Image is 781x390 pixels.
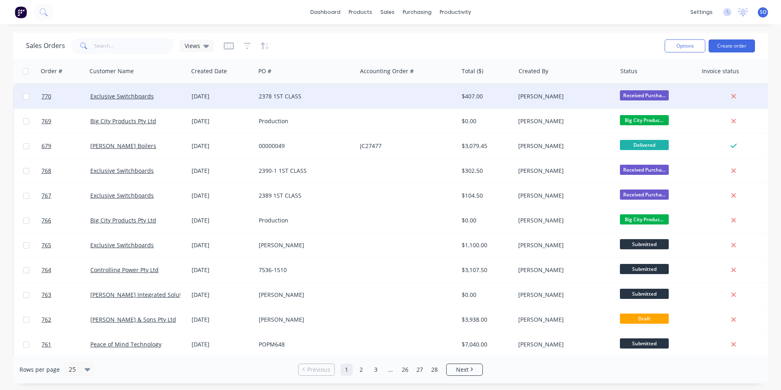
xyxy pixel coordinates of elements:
ul: Pagination [295,364,486,376]
span: Submitted [620,338,669,349]
a: 762 [41,307,90,332]
span: 770 [41,92,51,100]
div: Customer Name [89,67,134,75]
input: Search... [94,38,174,54]
a: Next page [447,366,482,374]
div: Production [259,216,349,224]
div: [PERSON_NAME] [518,117,609,125]
div: $302.50 [462,167,509,175]
a: 769 [41,109,90,133]
div: [PERSON_NAME] [259,241,349,249]
span: Received Purcha... [620,165,669,175]
a: Controlling Power Pty Ltd [90,266,159,274]
div: products [345,6,376,18]
a: 679 [41,134,90,158]
a: Previous page [299,366,334,374]
a: Big City Products Pty Ltd [90,117,156,125]
div: 7536-1510 [259,266,349,274]
div: $7,040.00 [462,340,509,349]
div: [DATE] [192,340,252,349]
div: [DATE] [192,192,252,200]
div: [PERSON_NAME] [518,192,609,200]
span: 762 [41,316,51,324]
div: purchasing [399,6,436,18]
div: $407.00 [462,92,509,100]
span: 767 [41,192,51,200]
div: $1,100.00 [462,241,509,249]
a: Exclusive Switchboards [90,192,154,199]
div: [PERSON_NAME] [259,316,349,324]
div: JC27477 [360,142,450,150]
span: Received Purcha... [620,190,669,200]
div: 2378 1ST CLASS [259,92,349,100]
a: Page 27 [414,364,426,376]
span: 769 [41,117,51,125]
a: Page 3 [370,364,382,376]
a: Page 2 [355,364,367,376]
a: 764 [41,258,90,282]
span: Next [456,366,469,374]
a: Exclusive Switchboards [90,92,154,100]
a: Page 1 is your current page [340,364,353,376]
span: Big City Produc... [620,214,669,224]
a: 767 [41,183,90,208]
div: [DATE] [192,316,252,324]
div: 2390-1 1ST CLASS [259,167,349,175]
button: Options [665,39,705,52]
div: [PERSON_NAME] [259,291,349,299]
span: Delivered [620,140,669,150]
a: 763 [41,283,90,307]
div: productivity [436,6,475,18]
div: settings [686,6,717,18]
div: $3,107.50 [462,266,509,274]
span: Submitted [620,264,669,274]
a: 765 [41,233,90,257]
span: 764 [41,266,51,274]
a: 770 [41,84,90,109]
span: 763 [41,291,51,299]
div: [PERSON_NAME] [518,142,609,150]
a: Peace of Mind Technology [90,340,161,348]
div: [DATE] [192,92,252,100]
div: [DATE] [192,167,252,175]
a: Page 26 [399,364,411,376]
img: Factory [15,6,27,18]
div: Created By [519,67,548,75]
div: Created Date [191,67,227,75]
div: $104.50 [462,192,509,200]
span: Big City Produc... [620,115,669,125]
span: Submitted [620,239,669,249]
div: [PERSON_NAME] [518,92,609,100]
a: [PERSON_NAME] Integrated Solutions Pty Ltd [90,291,213,298]
div: Status [620,67,637,75]
div: 00000049 [259,142,349,150]
a: 768 [41,159,90,183]
span: 768 [41,167,51,175]
div: $0.00 [462,291,509,299]
div: [PERSON_NAME] [518,216,609,224]
span: Previous [307,366,330,374]
div: [DATE] [192,291,252,299]
div: 2389 1ST CLASS [259,192,349,200]
a: Exclusive Switchboards [90,167,154,174]
div: $0.00 [462,216,509,224]
div: [PERSON_NAME] [518,241,609,249]
div: [DATE] [192,117,252,125]
div: Accounting Order # [360,67,414,75]
div: [DATE] [192,216,252,224]
div: [PERSON_NAME] [518,340,609,349]
div: [PERSON_NAME] [518,291,609,299]
a: [PERSON_NAME] & Sons Pty Ltd [90,316,176,323]
div: Production [259,117,349,125]
a: Page 28 [428,364,441,376]
div: $3,938.00 [462,316,509,324]
a: dashboard [306,6,345,18]
div: POPM648 [259,340,349,349]
div: [PERSON_NAME] [518,266,609,274]
a: 766 [41,208,90,233]
span: Submitted [620,289,669,299]
button: Create order [709,39,755,52]
span: Views [185,41,200,50]
h1: Sales Orders [26,42,65,50]
div: [DATE] [192,241,252,249]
